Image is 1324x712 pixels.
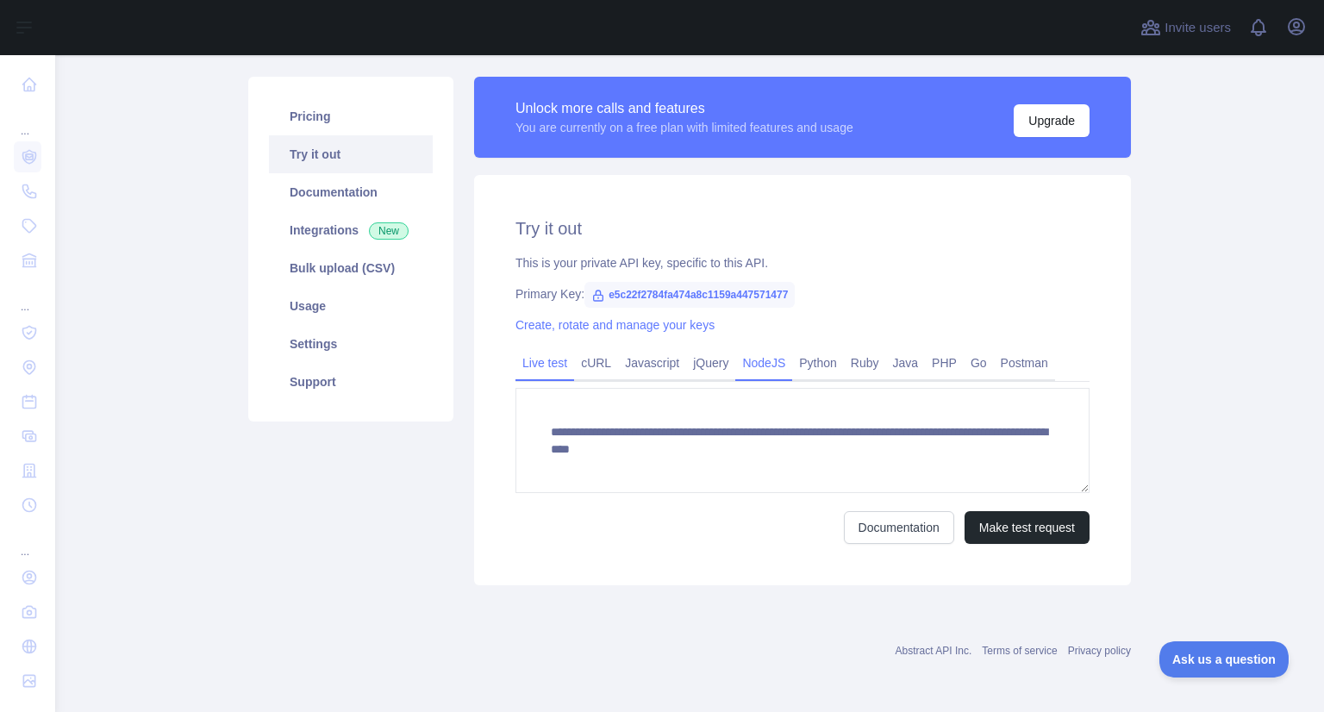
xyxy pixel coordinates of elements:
[515,98,853,119] div: Unlock more calls and features
[925,349,964,377] a: PHP
[515,119,853,136] div: You are currently on a free plan with limited features and usage
[1014,104,1090,137] button: Upgrade
[515,216,1090,240] h2: Try it out
[982,645,1057,657] a: Terms of service
[1159,641,1290,678] iframe: Toggle Customer Support
[994,349,1055,377] a: Postman
[269,211,433,249] a: Integrations New
[618,349,686,377] a: Javascript
[735,349,792,377] a: NodeJS
[1165,18,1231,38] span: Invite users
[14,279,41,314] div: ...
[965,511,1090,544] button: Make test request
[269,287,433,325] a: Usage
[896,645,972,657] a: Abstract API Inc.
[269,249,433,287] a: Bulk upload (CSV)
[14,524,41,559] div: ...
[269,325,433,363] a: Settings
[14,103,41,138] div: ...
[686,349,735,377] a: jQuery
[1137,14,1234,41] button: Invite users
[792,349,844,377] a: Python
[515,318,715,332] a: Create, rotate and manage your keys
[269,135,433,173] a: Try it out
[574,349,618,377] a: cURL
[269,97,433,135] a: Pricing
[515,349,574,377] a: Live test
[515,254,1090,272] div: This is your private API key, specific to this API.
[515,285,1090,303] div: Primary Key:
[369,222,409,240] span: New
[964,349,994,377] a: Go
[844,511,954,544] a: Documentation
[1068,645,1131,657] a: Privacy policy
[844,349,886,377] a: Ruby
[269,363,433,401] a: Support
[269,173,433,211] a: Documentation
[886,349,926,377] a: Java
[584,282,795,308] span: e5c22f2784fa474a8c1159a447571477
